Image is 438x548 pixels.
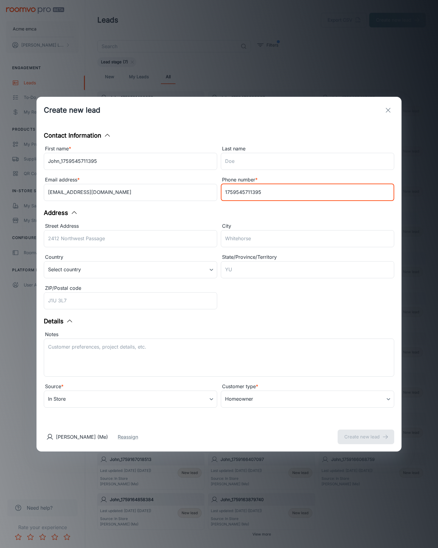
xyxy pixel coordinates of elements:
[221,145,394,153] div: Last name
[221,261,394,278] input: YU
[44,131,111,140] button: Contact Information
[44,284,217,292] div: ZIP/Postal code
[221,176,394,184] div: Phone number
[44,208,78,217] button: Address
[221,253,394,261] div: State/Province/Territory
[44,317,73,326] button: Details
[44,184,217,201] input: myname@example.com
[56,433,108,441] p: [PERSON_NAME] (Me)
[44,391,217,408] div: In Store
[118,433,138,441] button: Reassign
[221,222,394,230] div: City
[44,145,217,153] div: First name
[221,230,394,247] input: Whitehorse
[382,104,394,116] button: exit
[221,184,394,201] input: +1 439-123-4567
[44,105,100,116] h1: Create new lead
[44,383,217,391] div: Source
[44,230,217,247] input: 2412 Northwest Passage
[221,383,394,391] div: Customer type
[44,253,217,261] div: Country
[44,261,217,278] div: Select country
[44,331,394,339] div: Notes
[44,153,217,170] input: John
[221,153,394,170] input: Doe
[44,222,217,230] div: Street Address
[44,176,217,184] div: Email address
[221,391,394,408] div: Homeowner
[44,292,217,309] input: J1U 3L7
